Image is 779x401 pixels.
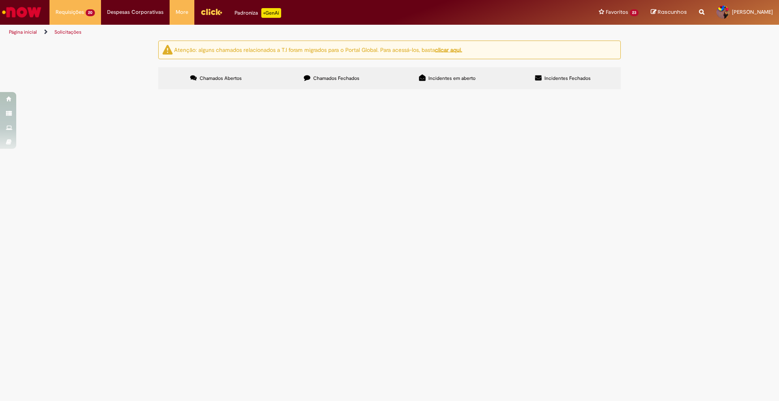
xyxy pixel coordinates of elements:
[658,8,687,16] span: Rascunhos
[1,4,43,20] img: ServiceNow
[428,75,476,81] span: Incidentes em aberto
[54,29,82,35] a: Solicitações
[435,46,462,53] a: clicar aqui.
[261,8,281,18] p: +GenAi
[630,9,639,16] span: 23
[6,25,513,40] ul: Trilhas de página
[86,9,95,16] span: 20
[174,46,462,53] ng-bind-html: Atenção: alguns chamados relacionados a T.I foram migrados para o Portal Global. Para acessá-los,...
[200,75,242,81] span: Chamados Abertos
[176,8,188,16] span: More
[235,8,281,18] div: Padroniza
[732,9,773,15] span: [PERSON_NAME]
[313,75,359,81] span: Chamados Fechados
[544,75,591,81] span: Incidentes Fechados
[606,8,628,16] span: Favoritos
[651,9,687,16] a: Rascunhos
[200,6,222,18] img: click_logo_yellow_360x200.png
[9,29,37,35] a: Página inicial
[56,8,84,16] span: Requisições
[107,8,164,16] span: Despesas Corporativas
